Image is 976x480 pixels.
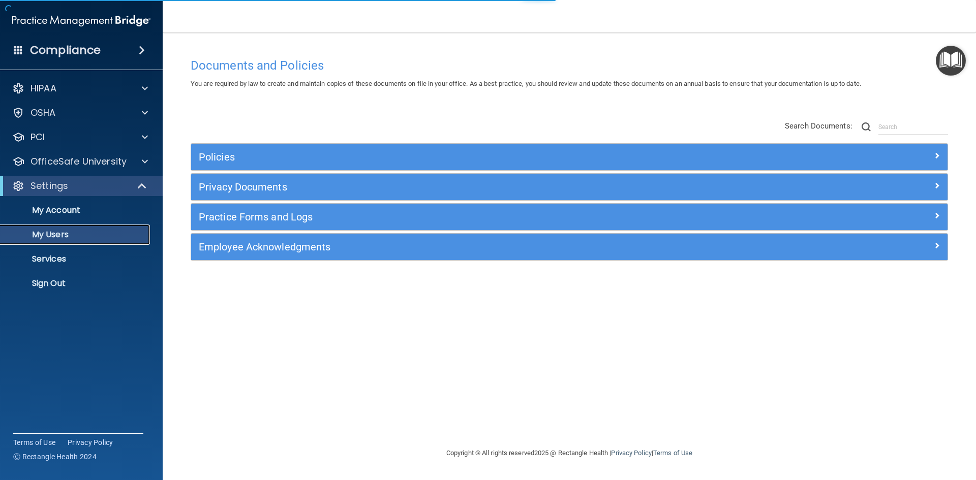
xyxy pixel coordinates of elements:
[12,155,148,168] a: OfficeSafe University
[30,82,56,94] p: HIPAA
[199,181,751,193] h5: Privacy Documents
[878,119,948,135] input: Search
[68,437,113,447] a: Privacy Policy
[30,107,56,119] p: OSHA
[199,149,940,165] a: Policies
[936,46,966,76] button: Open Resource Center
[12,11,150,31] img: PMB logo
[191,80,861,87] span: You are required by law to create and maintain copies of these documents on file in your office. ...
[7,278,145,289] p: Sign Out
[30,43,101,57] h4: Compliance
[12,82,148,94] a: HIPAA
[12,107,148,119] a: OSHA
[30,180,68,192] p: Settings
[199,209,940,225] a: Practice Forms and Logs
[199,239,940,255] a: Employee Acknowledgments
[611,449,651,457] a: Privacy Policy
[862,122,871,132] img: ic-search.3b580494.png
[653,449,692,457] a: Terms of Use
[30,131,45,143] p: PCI
[13,452,97,462] span: Ⓒ Rectangle Health 2024
[7,254,145,264] p: Services
[384,437,755,469] div: Copyright © All rights reserved 2025 @ Rectangle Health | |
[13,437,55,447] a: Terms of Use
[199,211,751,222] h5: Practice Forms and Logs
[199,179,940,195] a: Privacy Documents
[7,230,145,240] p: My Users
[785,121,852,131] span: Search Documents:
[7,205,145,215] p: My Account
[199,241,751,252] h5: Employee Acknowledgments
[191,59,948,72] h4: Documents and Policies
[30,155,127,168] p: OfficeSafe University
[12,131,148,143] a: PCI
[199,151,751,163] h5: Policies
[800,408,964,449] iframe: Drift Widget Chat Controller
[12,180,147,192] a: Settings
